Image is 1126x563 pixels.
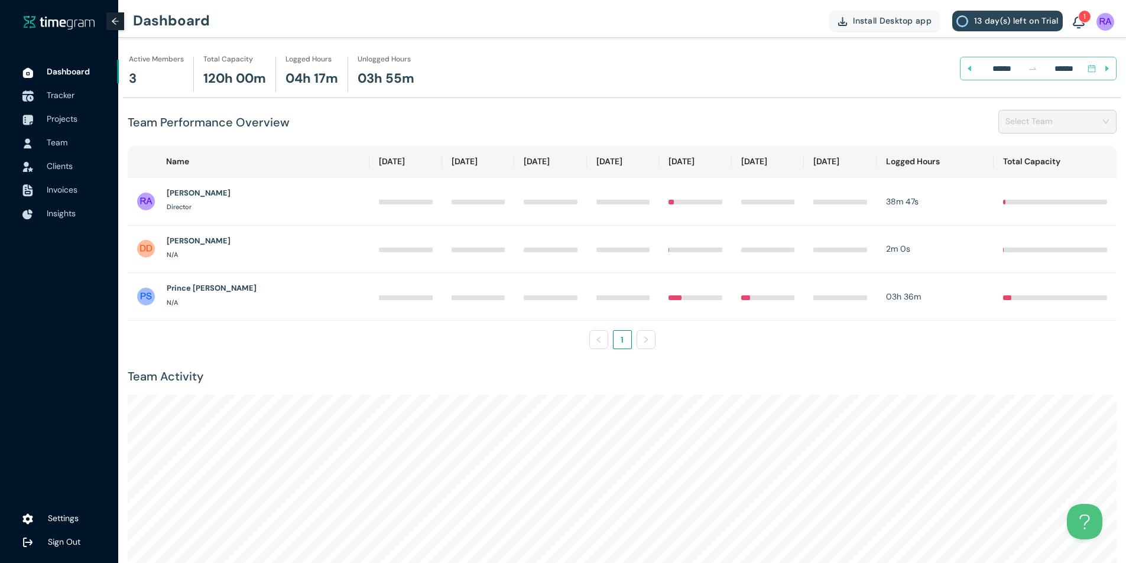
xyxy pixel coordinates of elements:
th: Name [128,145,369,178]
h1: Total Capacity [203,54,253,65]
div: 03h 36m [886,290,984,303]
img: InsightsIcon [22,209,33,220]
button: 13 day(s) left on Trial [952,11,1063,31]
h1: Prince [PERSON_NAME] [167,282,257,294]
span: arrow-left [111,17,119,25]
h1: Team Performance Overview [128,113,290,132]
img: UserIcon [137,193,155,210]
h1: N/A [167,298,178,308]
img: ProjectIcon [22,115,33,125]
img: BellIcon [1073,17,1085,30]
h1: Active Members [129,54,184,65]
span: left [595,336,602,343]
span: Install Desktop app [853,14,932,27]
span: swap-right [1028,64,1037,73]
th: [DATE] [804,145,876,178]
h1: [PERSON_NAME] [167,235,231,247]
h1: 3 [129,69,137,89]
span: right [642,336,650,343]
h1: 04h 17m [285,69,338,89]
img: InvoiceIcon [22,162,33,172]
h1: N/A [167,250,178,260]
button: left [589,330,608,349]
span: Team [47,137,67,148]
span: Dashboard [47,66,90,77]
th: [DATE] [442,145,514,178]
h1: [PERSON_NAME] [167,187,231,199]
span: to [1028,64,1037,73]
div: 2m 0s [886,242,984,255]
button: Install Desktop app [829,11,940,31]
h1: Team Activity [128,367,1117,386]
span: Invoices [47,184,77,195]
img: UserIcon [137,240,155,258]
h1: Dashboard [133,3,210,38]
span: 1 [1083,12,1086,21]
img: UserIcon [137,288,155,305]
th: [DATE] [587,145,659,178]
span: Sign Out [48,536,80,547]
span: caret-left [965,64,974,73]
th: [DATE] [514,145,586,178]
th: [DATE] [732,145,804,178]
img: UserIcon [1096,13,1114,31]
img: InvoiceIcon [22,184,33,197]
button: right [637,330,656,349]
th: [DATE] [659,145,731,178]
sup: 1 [1079,11,1091,22]
iframe: Toggle Customer Support [1067,504,1102,539]
li: 1 [613,330,632,349]
img: logOut.ca60ddd252d7bab9102ea2608abe0238.svg [22,537,33,548]
img: DashboardIcon [22,67,33,78]
li: Next Page [637,330,656,349]
h1: 03h 55m [358,69,414,89]
img: DownloadApp [838,17,847,26]
h1: Logged Hours [285,54,332,65]
span: Tracker [47,90,74,100]
h1: Unlogged Hours [358,54,411,65]
a: 1 [614,331,631,349]
h1: 120h 00m [203,69,266,89]
th: Total Capacity [994,145,1117,178]
img: UserIcon [22,138,33,149]
span: Clients [47,161,73,171]
th: Logged Hours [877,145,994,178]
h1: Director [167,202,192,212]
div: 38m 47s [886,195,984,208]
li: Previous Page [589,330,608,349]
span: 13 day(s) left on Trial [974,14,1059,27]
img: timegram [24,15,95,30]
span: Insights [47,208,76,219]
span: Settings [48,513,79,523]
span: Projects [47,113,77,124]
span: caret-right [1103,64,1111,73]
img: settings.78e04af822cf15d41b38c81147b09f22.svg [22,513,33,525]
th: [DATE] [369,145,442,178]
img: TimeTrackerIcon [22,90,34,102]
